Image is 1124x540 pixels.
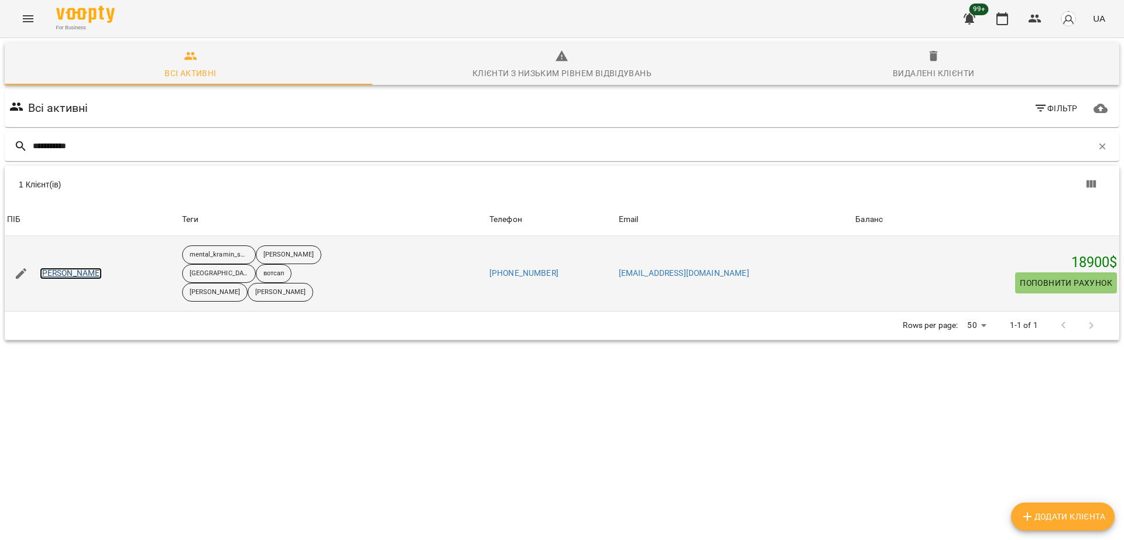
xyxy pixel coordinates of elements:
[182,283,248,302] div: [PERSON_NAME]
[190,269,248,279] p: [GEOGRAPHIC_DATA]
[619,268,749,278] a: [EMAIL_ADDRESS][DOMAIN_NAME]
[489,213,614,227] span: Телефон
[263,250,314,260] p: [PERSON_NAME]
[190,288,240,298] p: [PERSON_NAME]
[1020,276,1112,290] span: Поповнити рахунок
[7,213,20,227] div: Sort
[472,66,652,80] div: Клієнти з низьким рівнем відвідувань
[855,213,1117,227] span: Баланс
[263,269,285,279] p: вотсап
[182,245,256,264] div: mental_kramin_short
[619,213,639,227] div: Email
[489,268,558,278] a: [PHONE_NUMBER]
[56,24,115,32] span: For Business
[1088,8,1110,29] button: UA
[56,6,115,23] img: Voopty Logo
[489,213,522,227] div: Sort
[182,213,485,227] div: Теги
[619,213,851,227] span: Email
[893,66,974,80] div: Видалені клієнти
[256,264,292,283] div: вотсап
[1010,320,1038,331] p: 1-1 of 1
[182,264,256,283] div: [GEOGRAPHIC_DATA]
[1034,101,1078,115] span: Фільтр
[903,320,958,331] p: Rows per page:
[19,179,569,190] div: 1 Клієнт(ів)
[7,213,177,227] span: ПІБ
[1077,170,1105,199] button: Показати колонки
[40,268,102,279] a: [PERSON_NAME]
[248,283,313,302] div: [PERSON_NAME]
[855,213,883,227] div: Sort
[14,5,42,33] button: Menu
[969,4,989,15] span: 99+
[1015,272,1117,293] button: Поповнити рахунок
[190,250,248,260] p: mental_kramin_short
[5,166,1119,203] div: Table Toolbar
[256,245,321,264] div: [PERSON_NAME]
[28,99,88,117] h6: Всі активні
[855,213,883,227] div: Баланс
[255,288,306,298] p: [PERSON_NAME]
[165,66,216,80] div: Всі активні
[1060,11,1077,27] img: avatar_s.png
[619,213,639,227] div: Sort
[7,213,20,227] div: ПІБ
[1093,12,1105,25] span: UA
[489,213,522,227] div: Телефон
[962,317,991,334] div: 50
[855,254,1117,272] h5: 18900 $
[1029,98,1082,119] button: Фільтр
